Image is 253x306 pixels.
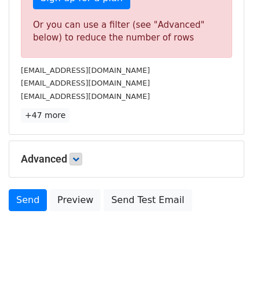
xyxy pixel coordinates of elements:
a: Preview [50,189,101,211]
a: Send Test Email [104,189,192,211]
small: [EMAIL_ADDRESS][DOMAIN_NAME] [21,79,150,87]
a: +47 more [21,108,69,123]
iframe: Chat Widget [195,250,253,306]
a: Send [9,189,47,211]
h5: Advanced [21,153,232,165]
div: Or you can use a filter (see "Advanced" below) to reduce the number of rows [33,19,220,45]
small: [EMAIL_ADDRESS][DOMAIN_NAME] [21,92,150,101]
small: [EMAIL_ADDRESS][DOMAIN_NAME] [21,66,150,75]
